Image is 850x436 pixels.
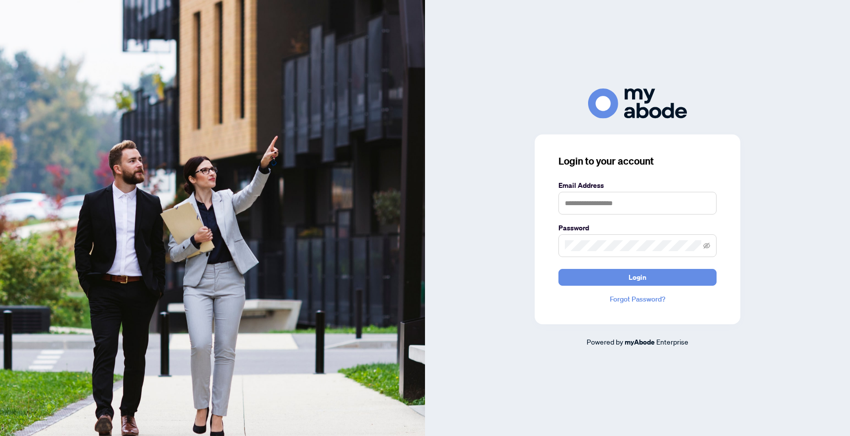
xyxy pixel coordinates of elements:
span: Login [629,269,646,285]
span: Powered by [587,337,623,346]
h3: Login to your account [558,154,717,168]
a: myAbode [625,337,655,348]
button: Login [558,269,717,286]
label: Email Address [558,180,717,191]
img: ma-logo [588,88,687,119]
span: eye-invisible [703,242,710,249]
label: Password [558,222,717,233]
span: Enterprise [656,337,688,346]
a: Forgot Password? [558,294,717,305]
